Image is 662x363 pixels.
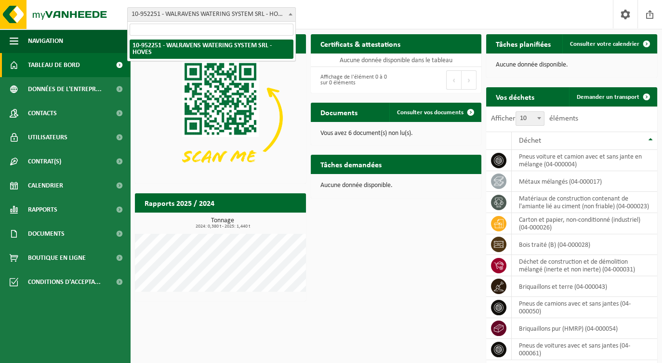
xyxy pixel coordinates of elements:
[320,130,472,137] p: Vous avez 6 document(s) non lu(s).
[127,7,296,22] span: 10-952251 - WALRAVENS WATERING SYSTEM SRL - HOVES
[486,34,560,53] h2: Tâches planifiées
[486,87,544,106] h2: Vos déchets
[311,34,410,53] h2: Certificats & attestations
[569,87,656,107] a: Demander un transport
[28,174,63,198] span: Calendrier
[320,182,472,189] p: Aucune donnée disponible.
[512,255,657,276] td: déchet de construction et de démolition mélangé (inerte et non inerte) (04-000031)
[389,103,480,122] a: Consulter vos documents
[562,34,656,54] a: Consulter votre calendrier
[512,171,657,192] td: métaux mélangés (04-000017)
[512,213,657,234] td: carton et papier, non-conditionné (industriel) (04-000026)
[311,103,367,121] h2: Documents
[28,77,102,101] span: Données de l'entrepr...
[135,193,224,212] h2: Rapports 2025 / 2024
[128,8,295,21] span: 10-952251 - WALRAVENS WATERING SYSTEM SRL - HOVES
[512,234,657,255] td: bois traité (B) (04-000028)
[140,217,306,229] h3: Tonnage
[28,53,80,77] span: Tableau de bord
[491,115,578,122] label: Afficher éléments
[28,149,61,174] span: Contrat(s)
[311,54,482,67] td: Aucune donnée disponible dans le tableau
[130,40,293,59] li: 10-952251 - WALRAVENS WATERING SYSTEM SRL - HOVES
[496,62,648,68] p: Aucune donnée disponible.
[28,125,67,149] span: Utilisateurs
[516,112,544,125] span: 10
[577,94,639,100] span: Demander un transport
[397,109,463,116] span: Consulter vos documents
[512,318,657,339] td: briquaillons pur (HMRP) (04-000054)
[28,101,57,125] span: Contacts
[512,297,657,318] td: pneus de camions avec et sans jantes (04-000050)
[28,246,86,270] span: Boutique en ligne
[512,339,657,360] td: pneus de voitures avec et sans jantes (04-000061)
[222,212,305,231] a: Consulter les rapports
[512,192,657,213] td: matériaux de construction contenant de l'amiante lié au ciment (non friable) (04-000023)
[140,224,306,229] span: 2024: 0,380 t - 2025: 1,440 t
[135,54,306,182] img: Download de VHEPlus App
[28,222,65,246] span: Documents
[28,270,101,294] span: Conditions d'accepta...
[512,150,657,171] td: pneus voiture et camion avec et sans jante en mélange (04-000004)
[28,29,63,53] span: Navigation
[316,69,391,91] div: Affichage de l'élément 0 à 0 sur 0 éléments
[28,198,57,222] span: Rapports
[512,276,657,297] td: briquaillons et terre (04-000043)
[516,111,544,126] span: 10
[519,137,541,145] span: Déchet
[462,70,477,90] button: Next
[311,155,391,174] h2: Tâches demandées
[570,41,639,47] span: Consulter votre calendrier
[446,70,462,90] button: Previous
